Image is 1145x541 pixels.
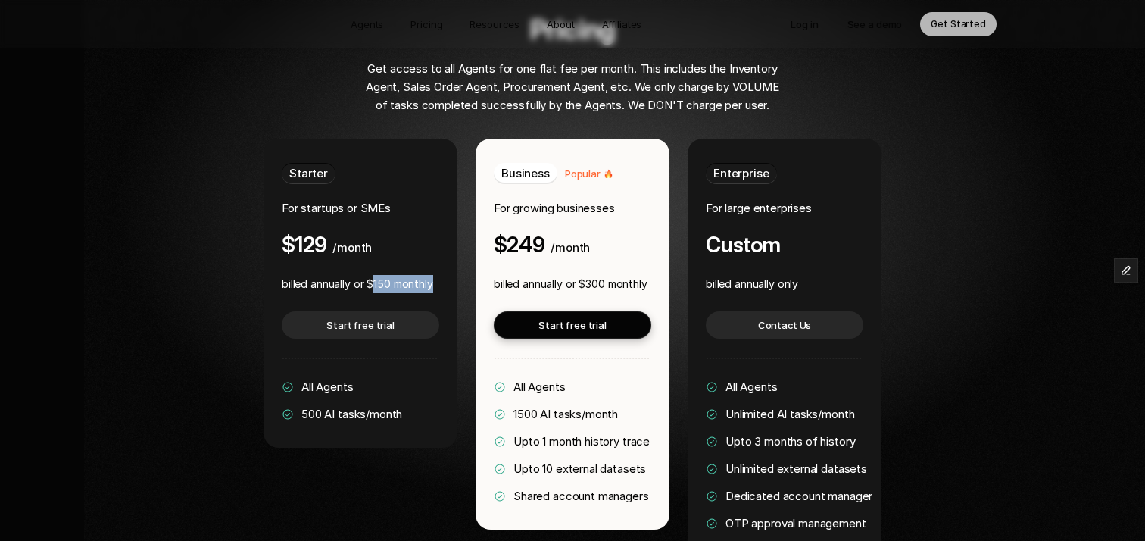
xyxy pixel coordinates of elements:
[332,240,372,255] span: /month
[494,233,544,257] h4: $249
[920,12,997,36] a: Get Started
[725,407,854,421] span: Unlimited AI tasks/month
[1115,259,1137,282] button: Edit Framer Content
[410,17,442,32] p: Pricing
[513,461,646,476] span: Upto 10 external datasets
[351,17,383,32] p: Agents
[758,317,812,333] p: Contact Us
[366,61,782,112] span: Get access to all Agents for one flat fee per month. This includes the Inventory Agent, Sales Ord...
[282,275,433,293] p: billed annually or $150 monthly
[593,12,651,36] a: Affiliates
[713,166,769,180] span: Enterprise
[494,201,615,215] span: For growing businesses
[289,166,328,180] span: Starter
[282,201,391,215] span: For startups or SMEs
[565,167,601,180] span: Popular
[725,489,872,503] span: Dedicated account manager
[301,380,354,394] span: All Agents
[282,311,439,339] a: Start free trial
[494,311,651,339] a: Start free trial
[551,240,590,255] span: /month
[602,17,642,32] p: Affiliates
[538,12,583,36] a: About
[326,317,395,333] p: Start free trial
[837,12,913,36] a: See a demo
[706,201,812,215] span: For large enterprises
[780,12,828,36] a: Log in
[706,275,798,293] p: billed annually only
[791,17,818,32] p: Log in
[513,489,649,503] span: Shared account managers
[342,12,392,36] a: Agents
[470,17,519,32] p: Resources
[513,434,650,449] span: Upto 1 month history trace
[513,380,566,394] span: All Agents
[725,434,855,449] span: Upto 3 months of history
[460,12,529,36] a: Resources
[706,311,863,339] a: Contact Us
[301,407,402,421] span: 500 AI tasks/month
[706,233,780,257] h4: Custom
[501,166,550,180] span: Business
[513,407,618,421] span: 1500 AI tasks/month
[547,17,574,32] p: About
[847,17,903,32] p: See a demo
[494,275,647,293] p: billed annually or $300 monthly
[538,317,607,333] p: Start free trial
[931,17,986,32] p: Get Started
[401,12,451,36] a: Pricing
[282,233,326,257] h4: $129
[725,461,867,476] span: Unlimited external datasets
[725,516,866,530] span: OTP approval management
[725,380,778,394] span: All Agents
